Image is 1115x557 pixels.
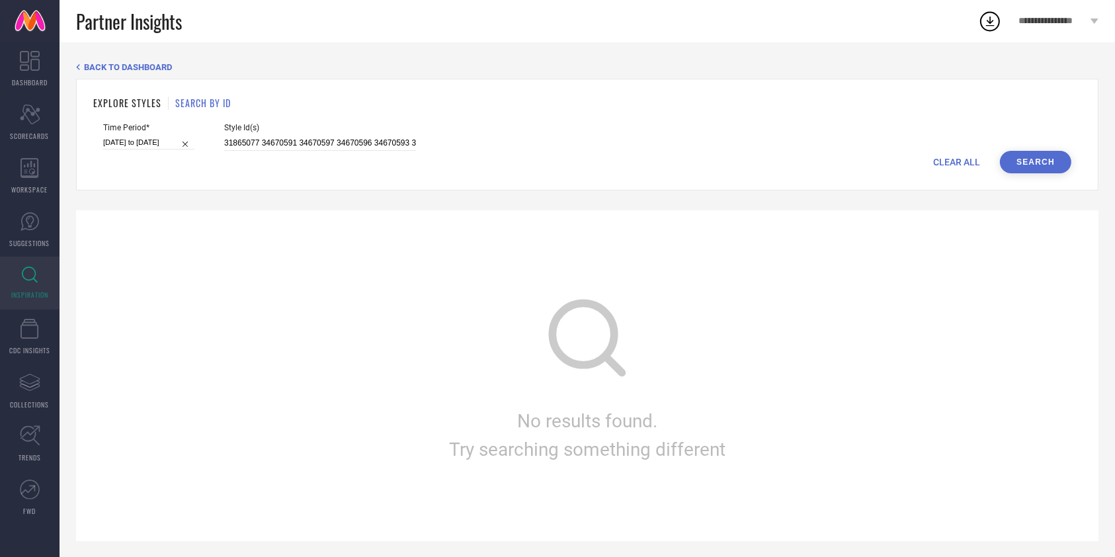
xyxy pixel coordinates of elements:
[76,62,1098,72] div: Back TO Dashboard
[1000,151,1071,173] button: Search
[10,238,50,248] span: SUGGESTIONS
[103,136,194,150] input: Select time period
[224,136,416,151] input: Enter comma separated style ids e.g. 12345, 67890
[978,9,1002,33] div: Open download list
[224,123,416,132] span: Style Id(s)
[175,96,231,110] h1: SEARCH BY ID
[103,123,194,132] span: Time Period*
[9,345,50,355] span: CDC INSIGHTS
[84,62,172,72] span: BACK TO DASHBOARD
[11,290,48,300] span: INSPIRATION
[11,400,50,409] span: COLLECTIONS
[11,131,50,141] span: SCORECARDS
[24,506,36,516] span: FWD
[93,96,161,110] h1: EXPLORE STYLES
[12,185,48,194] span: WORKSPACE
[19,452,41,462] span: TRENDS
[449,439,725,460] span: Try searching something different
[76,8,182,35] span: Partner Insights
[12,77,48,87] span: DASHBOARD
[933,157,980,167] span: CLEAR ALL
[517,410,657,432] span: No results found.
